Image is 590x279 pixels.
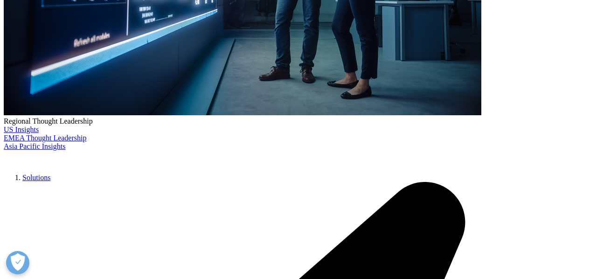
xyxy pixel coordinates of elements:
button: 개방형 기본 설정 [6,251,29,274]
a: EMEA Thought Leadership [4,134,86,142]
div: Regional Thought Leadership [4,117,586,126]
a: US Insights [4,126,39,133]
img: IQVIA Healthcare Information Technology and Pharma Clinical Research Company [4,151,78,164]
a: Asia Pacific Insights [4,142,65,150]
a: Solutions [22,174,50,181]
